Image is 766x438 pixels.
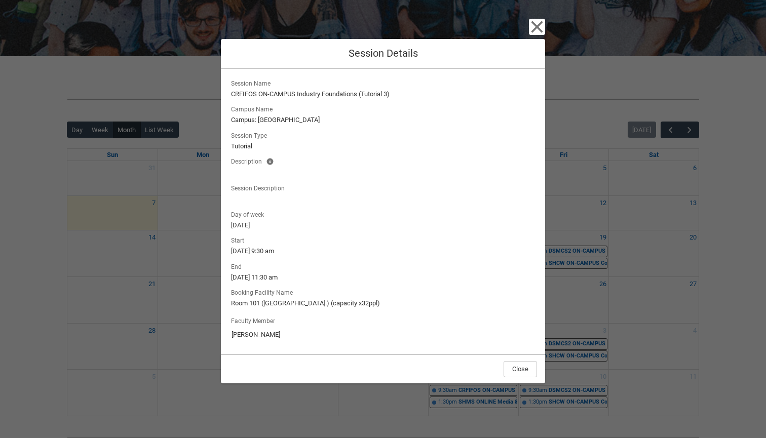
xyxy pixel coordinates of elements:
span: Description [231,155,266,166]
span: Session Name [231,77,275,88]
label: Faculty Member [231,314,279,326]
button: Close [529,19,545,35]
lightning-formatted-text: [DATE] 11:30 am [231,272,535,283]
span: End [231,260,246,271]
lightning-formatted-text: CRFIFOS ON-CAMPUS Industry Foundations (Tutorial 3) [231,89,535,99]
span: Session Description [231,182,289,193]
span: Campus Name [231,103,277,114]
lightning-formatted-text: Tutorial [231,141,535,151]
span: Session Details [349,47,418,59]
lightning-formatted-text: Campus: [GEOGRAPHIC_DATA] [231,115,535,125]
button: Close [504,361,537,377]
lightning-formatted-text: [DATE] 9:30 am [231,246,535,256]
span: Start [231,234,248,245]
span: Booking Facility Name [231,286,297,297]
span: Day of week [231,208,268,219]
span: Session Type [231,129,271,140]
lightning-formatted-text: [DATE] [231,220,535,230]
lightning-formatted-text: Room 101 ([GEOGRAPHIC_DATA].) (capacity x32ppl) [231,298,535,308]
